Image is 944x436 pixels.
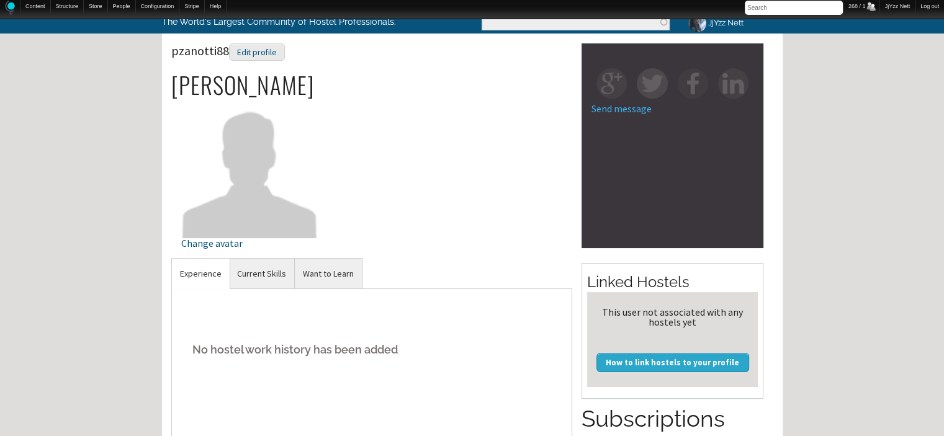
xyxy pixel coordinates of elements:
img: gp-square.png [596,68,627,99]
a: Current Skills [229,259,294,289]
h2: [PERSON_NAME] [171,72,573,98]
img: Home [5,1,15,15]
h5: No hostel work history has been added [181,331,563,368]
img: in-square.png [718,68,748,99]
img: JjYzz Nett's picture [686,12,708,34]
img: pzanotti88's picture [181,100,318,238]
a: Experience [172,259,230,289]
input: Enter the terms you wish to search for. [482,14,670,30]
span: pzanotti88 [171,43,285,58]
a: Edit profile [229,43,285,58]
input: Search [745,1,843,15]
div: This user not associated with any hostels yet [592,307,753,327]
a: JjYzz Nett [679,11,751,35]
div: Edit profile [229,43,285,61]
a: Send message [591,102,652,115]
p: The World's Largest Community of Hostel Professionals. [162,11,421,33]
a: Change avatar [181,162,318,248]
h2: Subscriptions [582,403,763,435]
img: tw-square.png [637,68,667,99]
div: Change avatar [181,238,318,248]
img: fb-square.png [678,68,708,99]
a: How to link hostels to your profile [596,353,749,371]
h2: Linked Hostels [587,272,758,293]
a: Want to Learn [295,259,362,289]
